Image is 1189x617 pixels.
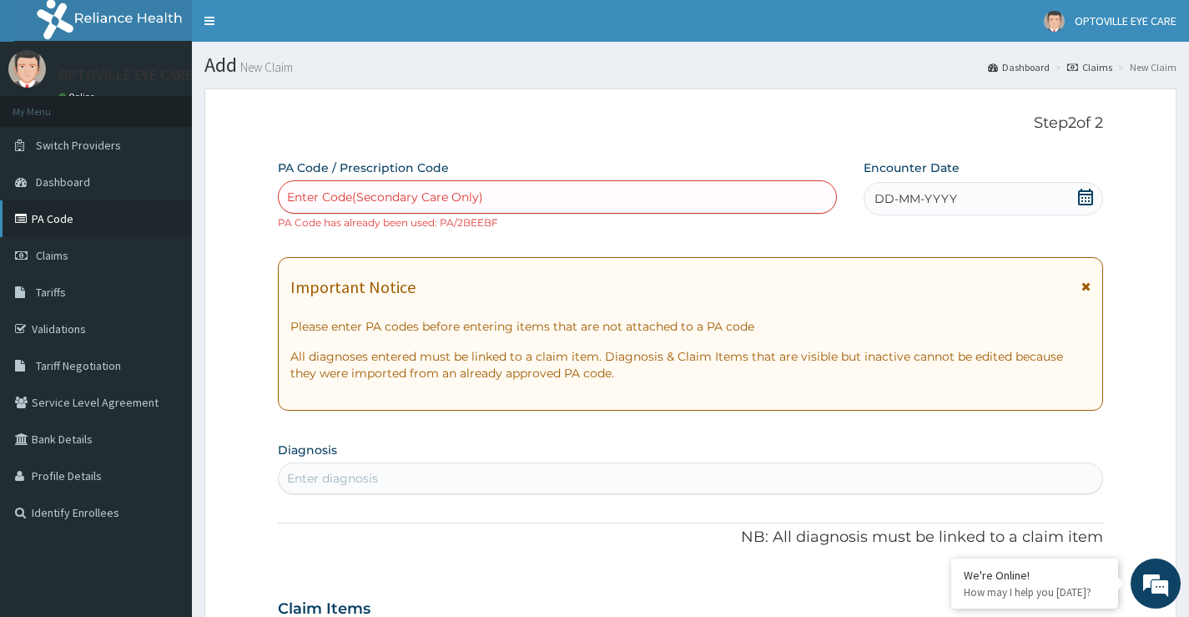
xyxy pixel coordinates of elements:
[874,190,957,207] span: DD-MM-YYYY
[287,470,378,487] div: Enter diagnosis
[36,138,121,153] span: Switch Providers
[36,358,121,373] span: Tariff Negotiation
[97,195,230,364] span: We're online!
[278,527,1103,549] p: NB: All diagnosis must be linked to a claim item
[278,159,449,176] label: PA Code / Prescription Code
[36,248,68,263] span: Claims
[290,318,1091,335] p: Please enter PA codes before entering items that are not attached to a PA code
[278,114,1103,133] p: Step 2 of 2
[1067,60,1112,74] a: Claims
[864,159,960,176] label: Encounter Date
[290,348,1091,382] p: All diagnoses entered must be linked to a claim item. Diagnosis & Claim Items that are visible bu...
[36,285,66,300] span: Tariffs
[8,50,46,88] img: User Image
[87,94,280,115] div: Chat with us now
[237,61,293,73] small: New Claim
[287,189,483,205] div: Enter Code(Secondary Care Only)
[36,174,90,190] span: Dashboard
[290,278,416,296] h1: Important Notice
[58,91,98,103] a: Online
[8,427,318,485] textarea: Type your message and hit 'Enter'
[988,60,1050,74] a: Dashboard
[964,568,1106,583] div: We're Online!
[1075,13,1176,28] span: OPTOVILLE EYE CARE
[274,8,314,48] div: Minimize live chat window
[58,68,193,83] p: OPTOVILLE EYE CARE
[31,83,68,125] img: d_794563401_company_1708531726252_794563401
[204,54,1176,76] h1: Add
[1044,11,1065,32] img: User Image
[1114,60,1176,74] li: New Claim
[278,442,337,458] label: Diagnosis
[964,585,1106,599] p: How may I help you today?
[278,216,498,229] small: PA Code has already been used: PA/2BEEBF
